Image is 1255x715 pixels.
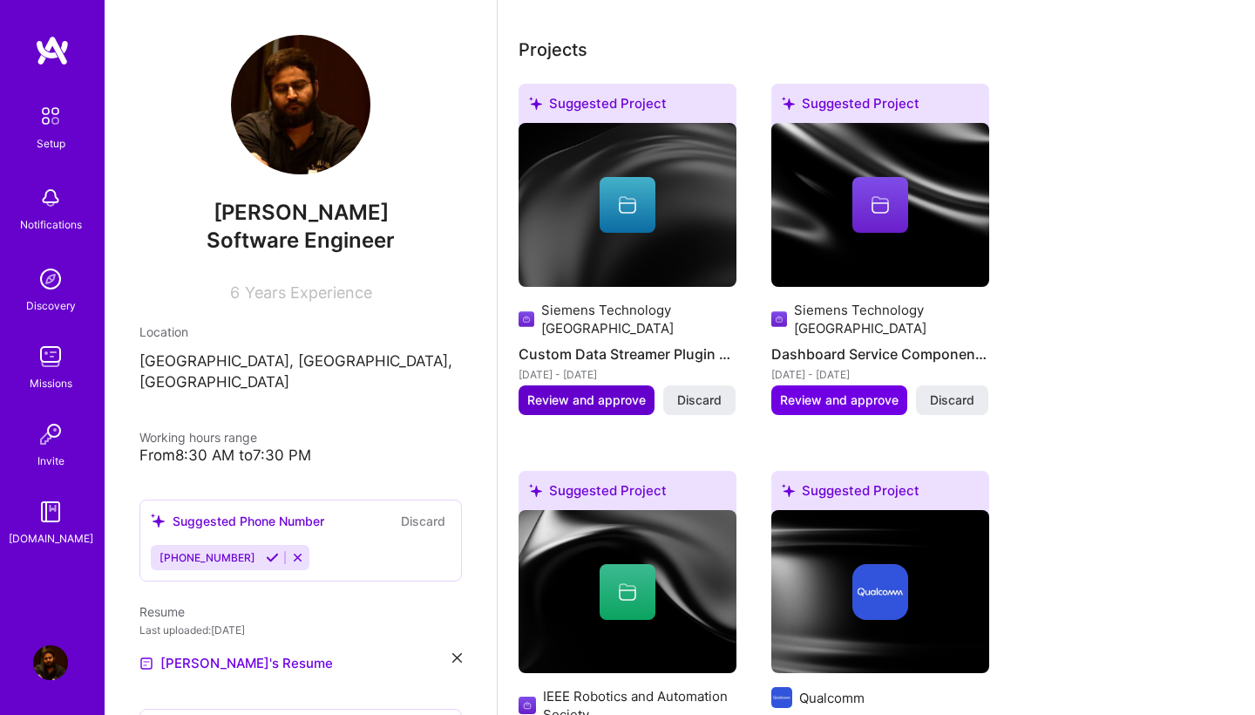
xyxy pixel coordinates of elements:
div: [DATE] - [DATE] [771,365,989,384]
a: [PERSON_NAME]'s Resume [139,653,333,674]
h4: Custom Data Streamer Plugin Development [519,343,736,365]
button: Discard [916,385,988,415]
i: Reject [291,551,304,564]
img: guide book [33,494,68,529]
span: 6 [230,283,240,302]
img: Invite [33,417,68,452]
i: icon SuggestedTeams [782,484,795,497]
div: Last uploaded: [DATE] [139,621,462,639]
span: [PHONE_NUMBER] [159,551,255,564]
i: icon SuggestedTeams [151,514,166,528]
a: User Avatar [29,645,72,680]
div: [DOMAIN_NAME] [9,529,93,548]
div: Setup [37,134,65,153]
span: Resume [139,604,185,619]
div: Projects [519,37,587,63]
span: [PERSON_NAME] [139,200,462,226]
span: Software Engineer [207,228,395,253]
h4: Dashboard Service Component Development [771,343,989,365]
button: Review and approve [771,385,907,415]
button: Discard [663,385,736,415]
img: logo [35,35,70,66]
img: Company logo [852,564,908,620]
img: setup [32,98,69,134]
div: Missions [30,374,72,392]
div: Suggested Project [519,471,736,517]
span: Discard [930,392,974,409]
div: Invite [37,452,64,470]
span: Review and approve [527,392,646,409]
p: [GEOGRAPHIC_DATA], [GEOGRAPHIC_DATA], [GEOGRAPHIC_DATA] [139,351,462,393]
div: Suggested Project [771,471,989,517]
button: Discard [396,511,451,531]
div: Qualcomm [799,689,865,707]
img: cover [771,510,989,674]
i: icon SuggestedTeams [529,484,542,497]
img: discovery [33,262,68,296]
img: User Avatar [33,645,68,680]
img: Resume [139,657,153,671]
div: Location [139,323,462,341]
div: Suggested Project [519,84,736,130]
span: Years Experience [245,283,372,302]
span: Working hours range [139,430,257,445]
img: cover [519,123,736,287]
div: Suggested Phone Number [151,512,324,530]
div: Suggested Project [771,84,989,130]
span: Discard [677,392,722,409]
div: Siemens Technology [GEOGRAPHIC_DATA] [541,301,736,337]
img: cover [771,123,989,287]
div: From 8:30 AM to 7:30 PM [139,446,462,465]
img: Company logo [771,309,787,330]
div: Discovery [26,296,76,315]
img: cover [519,510,736,674]
i: icon SuggestedTeams [529,97,542,110]
img: User Avatar [231,35,370,174]
span: Review and approve [780,392,899,409]
div: Siemens Technology [GEOGRAPHIC_DATA] [794,301,989,337]
i: Accept [266,551,279,564]
div: [DATE] - [DATE] [519,365,736,384]
img: Company logo [771,687,792,708]
button: Review and approve [519,385,655,415]
img: bell [33,180,68,215]
div: Notifications [20,215,82,234]
img: teamwork [33,339,68,374]
img: Company logo [519,309,534,330]
i: icon Close [452,653,462,663]
i: icon SuggestedTeams [782,97,795,110]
